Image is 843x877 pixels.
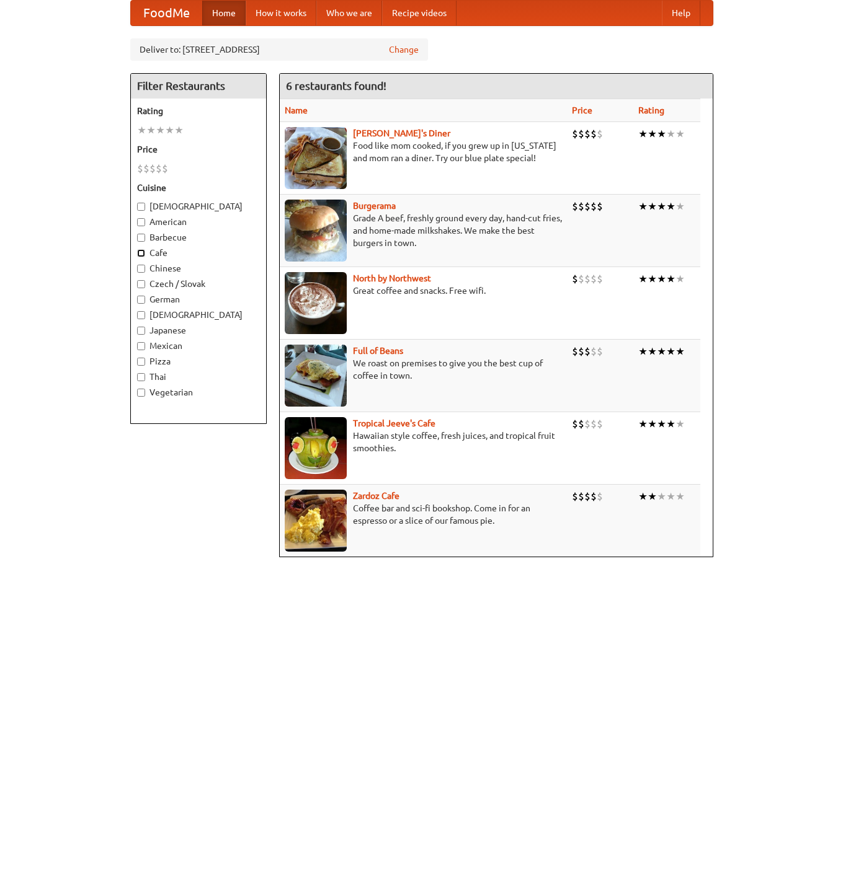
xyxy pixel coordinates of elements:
[285,345,347,407] img: beans.jpg
[572,272,578,286] li: $
[591,272,597,286] li: $
[597,345,603,358] li: $
[137,216,260,228] label: American
[202,1,246,25] a: Home
[648,200,657,213] li: ★
[584,272,591,286] li: $
[638,272,648,286] li: ★
[657,272,666,286] li: ★
[137,293,260,306] label: German
[597,490,603,503] li: $
[676,127,685,141] li: ★
[137,278,260,290] label: Czech / Slovak
[591,200,597,213] li: $
[578,345,584,358] li: $
[591,345,597,358] li: $
[666,127,676,141] li: ★
[143,162,149,175] li: $
[638,127,648,141] li: ★
[676,272,685,286] li: ★
[285,284,562,297] p: Great coffee and snacks. Free wifi.
[137,389,145,397] input: Vegetarian
[285,490,347,552] img: zardoz.jpg
[285,357,562,382] p: We roast on premises to give you the best cup of coffee in town.
[648,127,657,141] li: ★
[578,272,584,286] li: $
[137,386,260,399] label: Vegetarian
[666,200,676,213] li: ★
[137,342,145,350] input: Mexican
[146,123,156,137] li: ★
[353,491,399,501] a: Zardoz Cafe
[657,127,666,141] li: ★
[137,355,260,368] label: Pizza
[137,143,260,156] h5: Price
[137,182,260,194] h5: Cuisine
[638,490,648,503] li: ★
[137,371,260,383] label: Thai
[648,272,657,286] li: ★
[285,272,347,334] img: north.jpg
[597,272,603,286] li: $
[657,490,666,503] li: ★
[137,105,260,117] h5: Rating
[285,212,562,249] p: Grade A beef, freshly ground every day, hand-cut fries, and home-made milkshakes. We make the bes...
[572,127,578,141] li: $
[638,105,664,115] a: Rating
[597,127,603,141] li: $
[149,162,156,175] li: $
[286,80,386,92] ng-pluralize: 6 restaurants found!
[638,345,648,358] li: ★
[165,123,174,137] li: ★
[316,1,382,25] a: Who we are
[591,490,597,503] li: $
[648,417,657,431] li: ★
[137,309,260,321] label: [DEMOGRAPHIC_DATA]
[174,123,184,137] li: ★
[137,200,260,213] label: [DEMOGRAPHIC_DATA]
[657,200,666,213] li: ★
[389,43,419,56] a: Change
[353,346,403,356] a: Full of Beans
[131,1,202,25] a: FoodMe
[353,201,396,211] a: Burgerama
[578,127,584,141] li: $
[285,502,562,527] p: Coffee bar and sci-fi bookshop. Come in for an espresso or a slice of our famous pie.
[137,218,145,226] input: American
[353,273,431,283] a: North by Northwest
[246,1,316,25] a: How it works
[584,417,591,431] li: $
[137,311,145,319] input: [DEMOGRAPHIC_DATA]
[597,200,603,213] li: $
[137,234,145,242] input: Barbecue
[162,162,168,175] li: $
[666,417,676,431] li: ★
[572,345,578,358] li: $
[137,340,260,352] label: Mexican
[676,490,685,503] li: ★
[578,490,584,503] li: $
[676,200,685,213] li: ★
[676,417,685,431] li: ★
[130,38,428,61] div: Deliver to: [STREET_ADDRESS]
[572,490,578,503] li: $
[662,1,700,25] a: Help
[584,200,591,213] li: $
[584,490,591,503] li: $
[648,345,657,358] li: ★
[578,200,584,213] li: $
[285,105,308,115] a: Name
[137,280,145,288] input: Czech / Slovak
[137,231,260,244] label: Barbecue
[137,247,260,259] label: Cafe
[137,262,260,275] label: Chinese
[353,128,450,138] a: [PERSON_NAME]'s Diner
[137,123,146,137] li: ★
[578,417,584,431] li: $
[666,490,676,503] li: ★
[572,200,578,213] li: $
[137,324,260,337] label: Japanese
